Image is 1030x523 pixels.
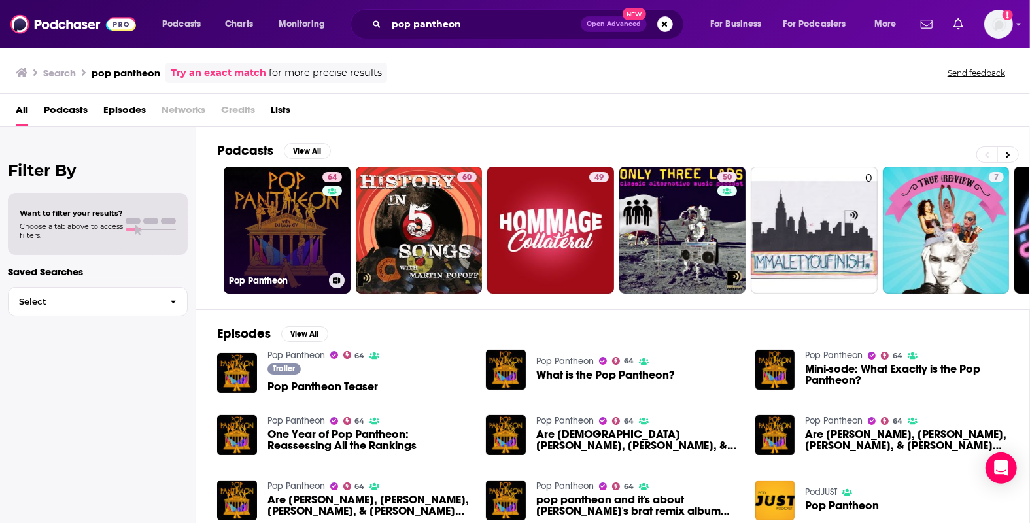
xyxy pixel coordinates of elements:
span: Open Advanced [587,21,641,27]
a: Try an exact match [171,65,266,80]
button: open menu [775,14,865,35]
a: Pop Pantheon [267,481,325,492]
span: More [874,15,897,33]
button: open menu [269,14,342,35]
a: pop pantheon and it's about charli xcx's brat remix album featuring reanna cruz (patreon preview) [536,494,740,516]
span: Select [9,297,160,306]
a: Pop Pantheon [267,415,325,426]
span: 64 [893,353,902,359]
a: Charts [216,14,261,35]
span: 64 [354,484,364,490]
span: Monitoring [279,15,325,33]
a: Podcasts [44,99,88,126]
button: Select [8,287,188,316]
a: What is the Pop Pantheon? [536,369,675,380]
span: Choose a tab above to access filters. [20,222,123,240]
span: Podcasts [162,15,201,33]
a: Show notifications dropdown [916,13,938,35]
a: 50 [619,167,746,294]
a: EpisodesView All [217,326,328,342]
img: User Profile [984,10,1013,39]
input: Search podcasts, credits, & more... [386,14,581,35]
span: For Podcasters [783,15,846,33]
a: 7 [883,167,1010,294]
span: Charts [225,15,253,33]
a: Pop Pantheon [536,481,594,492]
span: Logged in as WorldWide452 [984,10,1013,39]
span: Networks [162,99,205,126]
button: Open AdvancedNew [581,16,647,32]
img: What is the Pop Pantheon? [486,350,526,390]
span: All [16,99,28,126]
span: 64 [624,418,634,424]
h2: Episodes [217,326,271,342]
span: Are [PERSON_NAME], [PERSON_NAME], [PERSON_NAME], & [PERSON_NAME] Moving Up Or Down in the Pop Pan... [267,494,471,516]
span: Trailer [273,365,295,373]
a: 64 [881,417,902,425]
a: 0 [751,167,878,294]
span: For Business [710,15,762,33]
a: PodJUST [805,486,837,498]
a: Mini-sode: What Exactly is the Pop Pantheon? [755,350,795,390]
a: Mini-sode: What Exactly is the Pop Pantheon? [805,363,1008,386]
span: 49 [594,171,604,184]
a: Are Lady Gaga, Drake, & Selena Gomez Moving Up or Down in the Pop Pantheon? [536,429,740,451]
span: 64 [354,353,364,359]
a: pop pantheon and it's about charli xcx's brat remix album featuring reanna cruz (patreon preview) [486,481,526,520]
a: Are Lady Gaga, Drake, & Selena Gomez Moving Up or Down in the Pop Pantheon? [486,415,526,455]
a: Pop Pantheon [805,500,879,511]
span: for more precise results [269,65,382,80]
a: PodcastsView All [217,143,331,159]
img: Are Miley Cryus, Drake, The Weeknd, & Ed Sheeran Moving Up Or Down in the Pop Pantheon? [217,481,257,520]
a: 49 [589,172,609,182]
span: Want to filter your results? [20,209,123,218]
a: Episodes [103,99,146,126]
a: Lists [271,99,290,126]
a: Show notifications dropdown [948,13,969,35]
span: Credits [221,99,255,126]
a: 60 [356,167,483,294]
span: Are [DEMOGRAPHIC_DATA][PERSON_NAME], [PERSON_NAME], & [PERSON_NAME] Moving Up or Down in the Pop ... [536,429,740,451]
img: Podchaser - Follow, Share and Rate Podcasts [10,12,136,37]
a: Are Miley Cryus, Drake, The Weeknd, & Ed Sheeran Moving Up Or Down in the Pop Pantheon? [805,429,1008,451]
a: 64 [881,352,902,360]
div: Search podcasts, credits, & more... [363,9,696,39]
p: Saved Searches [8,265,188,278]
button: open menu [153,14,218,35]
a: One Year of Pop Pantheon: Reassessing All the Rankings [267,429,471,451]
a: Are Miley Cryus, Drake, The Weeknd, & Ed Sheeran Moving Up Or Down in the Pop Pantheon? [267,494,471,516]
a: Pop Pantheon Teaser [267,381,378,392]
img: Pop Pantheon Teaser [217,353,257,393]
button: open menu [701,14,778,35]
button: Show profile menu [984,10,1013,39]
h3: Search [43,67,76,79]
button: View All [284,143,331,159]
a: Pop Pantheon [267,350,325,361]
button: open menu [865,14,913,35]
h2: Podcasts [217,143,273,159]
span: 50 [723,171,732,184]
img: One Year of Pop Pantheon: Reassessing All the Rankings [217,415,257,455]
a: 64 [322,172,342,182]
span: 64 [354,418,364,424]
span: Are [PERSON_NAME], [PERSON_NAME], [PERSON_NAME], & [PERSON_NAME] Moving Up Or Down in the Pop Pan... [805,429,1008,451]
h2: Filter By [8,161,188,180]
img: Are Miley Cryus, Drake, The Weeknd, & Ed Sheeran Moving Up Or Down in the Pop Pantheon? [755,415,795,455]
h3: pop pantheon [92,67,160,79]
span: New [623,8,646,20]
span: pop pantheon and it's about [PERSON_NAME]'s brat remix album featuring [PERSON_NAME] (patreon pre... [536,494,740,516]
a: Pop Pantheon [805,350,863,361]
span: 64 [893,418,902,424]
a: 64Pop Pantheon [224,167,351,294]
a: Pop Pantheon [805,415,863,426]
a: 64 [343,482,365,490]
